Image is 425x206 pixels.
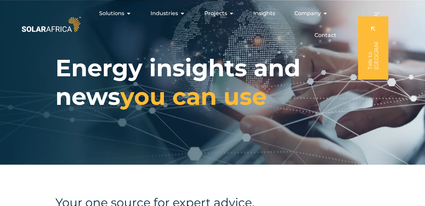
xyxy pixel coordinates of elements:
h5: Talk to [GEOGRAPHIC_DATA] [367,34,380,69]
a: Contact [314,31,336,39]
span: Company [294,9,321,17]
span: Solutions [99,9,124,17]
span: Industries [151,9,178,17]
nav: Menu [82,7,342,42]
h1: Energy insights and news [55,54,370,111]
a: Insights [253,9,275,17]
div: Menu Toggle [82,7,342,42]
span: Projects [204,9,227,17]
span: you can use [120,82,267,111]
